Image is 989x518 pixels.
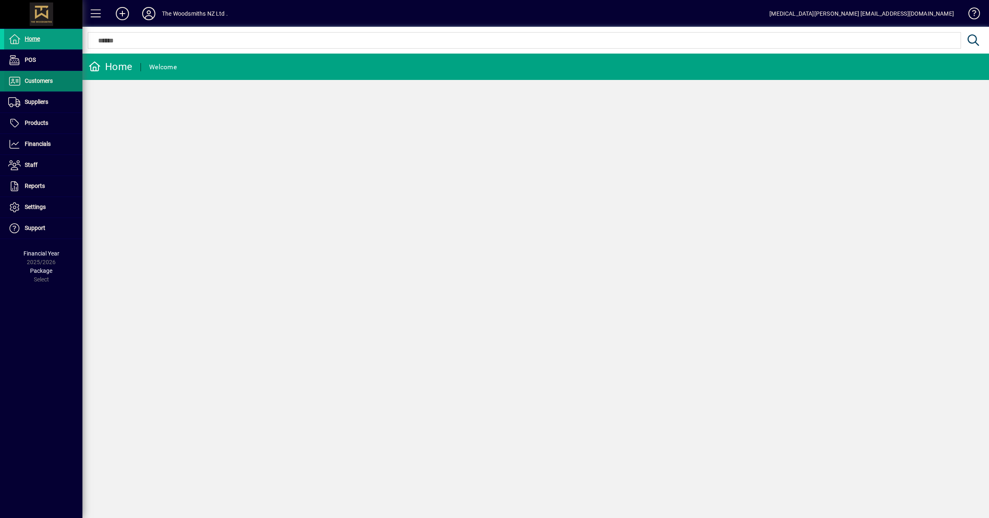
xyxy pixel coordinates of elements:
[25,204,46,210] span: Settings
[962,2,979,28] a: Knowledge Base
[769,7,954,20] div: [MEDICAL_DATA][PERSON_NAME] [EMAIL_ADDRESS][DOMAIN_NAME]
[25,141,51,147] span: Financials
[25,56,36,63] span: POS
[149,61,177,74] div: Welcome
[4,92,82,113] a: Suppliers
[25,225,45,231] span: Support
[4,134,82,155] a: Financials
[4,155,82,176] a: Staff
[25,35,40,42] span: Home
[136,6,162,21] button: Profile
[162,7,228,20] div: The Woodsmiths NZ Ltd .
[4,50,82,70] a: POS
[4,218,82,239] a: Support
[25,98,48,105] span: Suppliers
[109,6,136,21] button: Add
[25,77,53,84] span: Customers
[4,71,82,91] a: Customers
[4,176,82,197] a: Reports
[4,197,82,218] a: Settings
[23,250,59,257] span: Financial Year
[25,183,45,189] span: Reports
[89,60,132,73] div: Home
[4,113,82,134] a: Products
[30,267,52,274] span: Package
[25,162,37,168] span: Staff
[25,120,48,126] span: Products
